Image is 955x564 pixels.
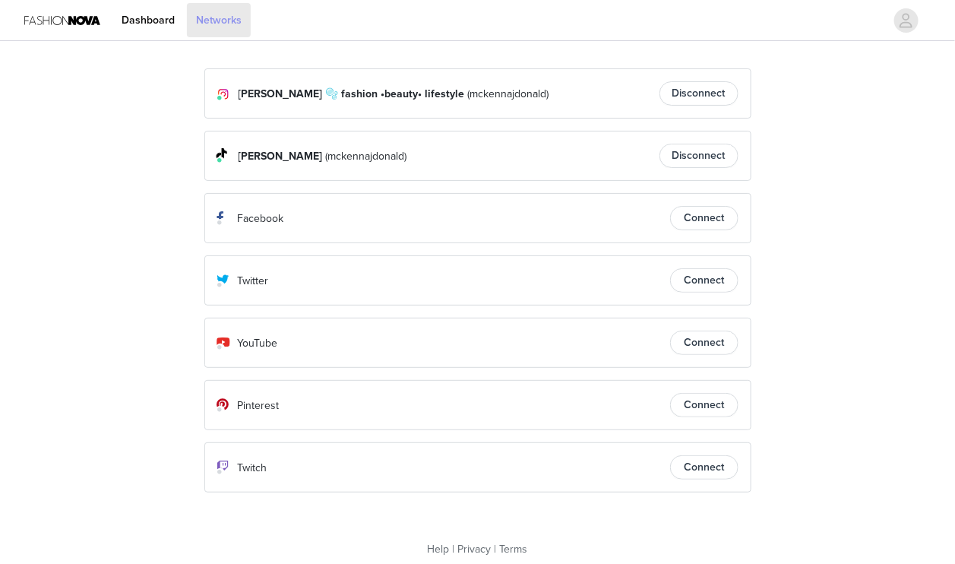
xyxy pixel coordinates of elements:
a: Help [428,543,450,556]
button: Disconnect [659,144,738,168]
a: Privacy [458,543,492,556]
span: | [453,543,455,556]
p: Twitter [238,273,269,289]
button: Connect [670,268,738,293]
p: Pinterest [238,398,280,413]
button: Connect [670,455,738,480]
span: [PERSON_NAME] 🫧 fashion •beauty• lifestyle [239,86,465,102]
span: (mckennajdonald) [326,148,407,164]
img: Instagram Icon [217,88,229,100]
a: Dashboard [112,3,184,37]
button: Connect [670,393,738,417]
span: [PERSON_NAME] [239,148,323,164]
span: | [495,543,497,556]
a: Terms [500,543,528,556]
p: YouTube [238,335,278,351]
p: Facebook [238,211,284,227]
button: Connect [670,206,738,230]
span: (mckennajdonald) [468,86,549,102]
button: Connect [670,331,738,355]
p: Twitch [238,460,267,476]
img: Fashion Nova Logo [24,3,100,37]
button: Disconnect [659,81,738,106]
a: Networks [187,3,251,37]
div: avatar [899,8,913,33]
